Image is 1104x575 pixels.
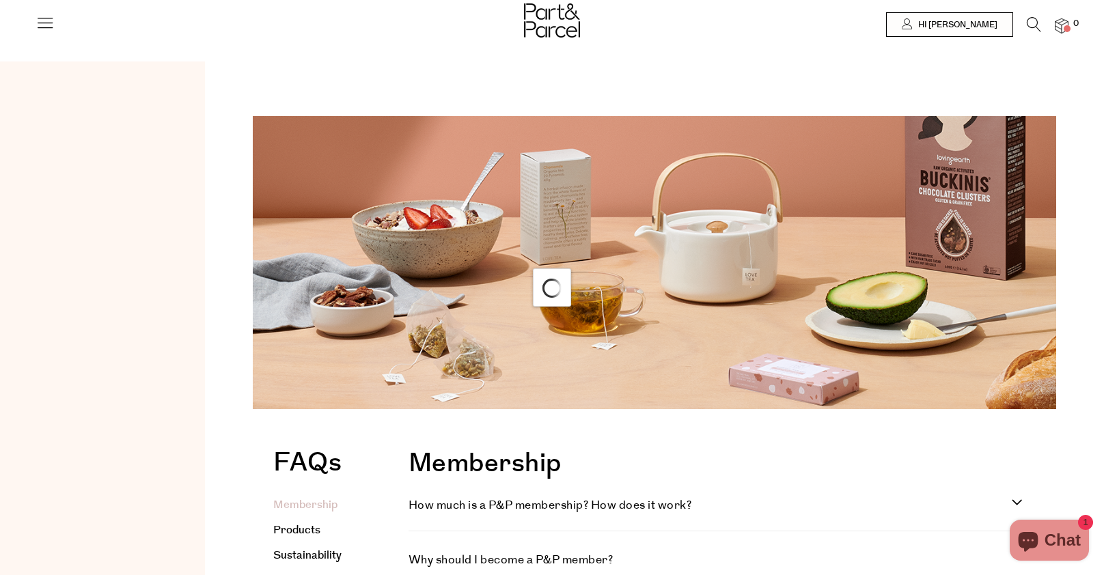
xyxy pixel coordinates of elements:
[1006,520,1093,564] inbox-online-store-chat: Shopify online store chat
[273,450,342,483] h1: FAQs
[409,552,1012,568] h4: Why should I become a P&P member?
[1055,18,1068,33] a: 0
[886,12,1013,37] a: Hi [PERSON_NAME]
[273,522,320,538] a: Products
[273,548,342,563] a: Sustainability
[524,3,580,38] img: Part&Parcel
[409,497,1012,514] h4: How much is a P&P membership? How does it work?
[273,497,337,513] a: Membership
[915,19,997,31] span: Hi [PERSON_NAME]
[253,116,1056,409] img: faq-image_1344x_crop_center.png
[1070,18,1082,30] span: 0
